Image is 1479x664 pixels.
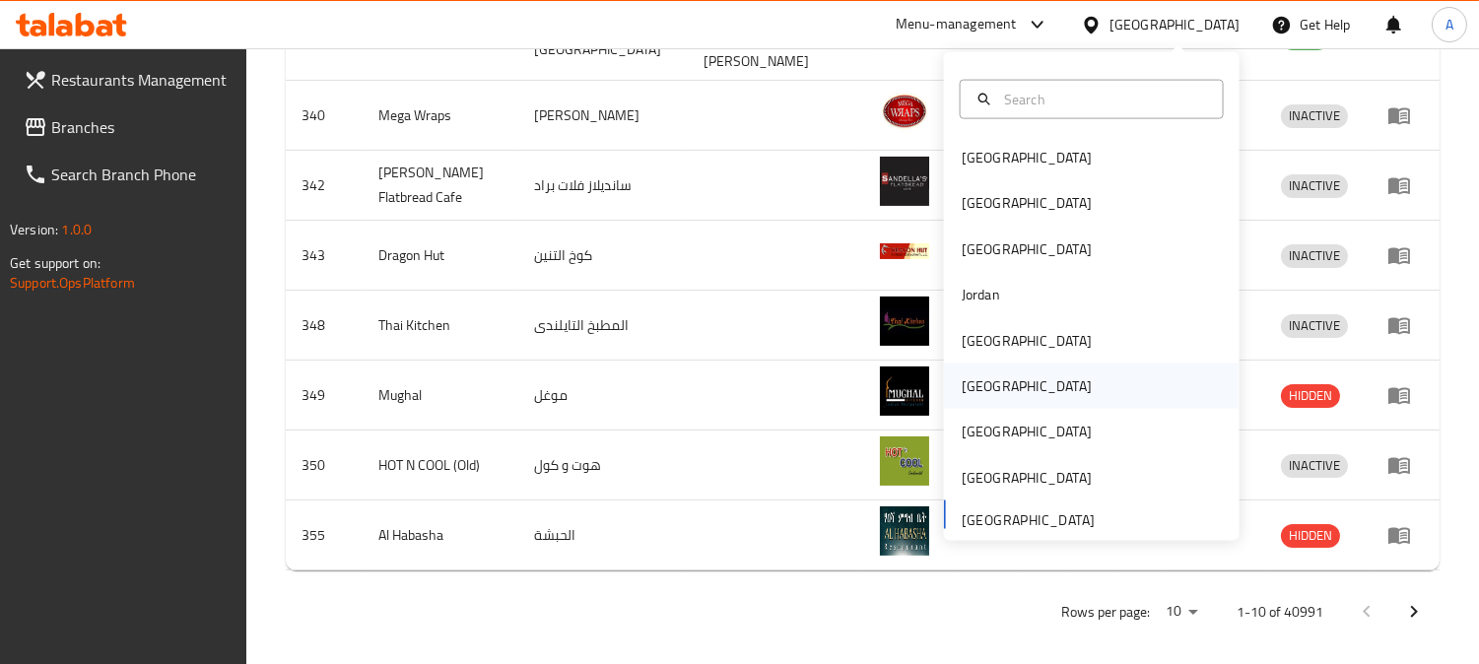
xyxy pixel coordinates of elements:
[61,217,92,242] span: 1.0.0
[51,115,232,139] span: Branches
[1281,314,1348,337] span: INACTIVE
[10,270,135,296] a: Support.OpsPlatform
[962,467,1092,489] div: [GEOGRAPHIC_DATA]
[1281,384,1340,407] span: HIDDEN
[1387,173,1424,197] div: Menu
[1281,104,1348,127] span: INACTIVE
[10,250,101,276] span: Get support on:
[880,506,929,556] img: Al Habasha
[1281,454,1348,478] div: INACTIVE
[286,291,363,361] td: 348
[519,221,688,291] td: كوخ التنين
[1387,383,1424,407] div: Menu
[286,500,363,570] td: 355
[286,431,363,500] td: 350
[1281,244,1348,267] span: INACTIVE
[1281,174,1348,198] div: INACTIVE
[1387,243,1424,267] div: Menu
[363,500,518,570] td: Al Habasha
[519,431,688,500] td: هوت و كول
[519,151,688,221] td: سانديلاز فلات براد
[363,221,518,291] td: Dragon Hut
[880,227,929,276] img: Dragon Hut
[1281,524,1340,548] div: HIDDEN
[962,329,1092,351] div: [GEOGRAPHIC_DATA]
[962,375,1092,397] div: [GEOGRAPHIC_DATA]
[962,284,1000,305] div: Jordan
[996,88,1211,109] input: Search
[962,192,1092,214] div: [GEOGRAPHIC_DATA]
[880,366,929,416] img: Mughal
[1109,14,1240,35] div: [GEOGRAPHIC_DATA]
[1281,174,1348,197] span: INACTIVE
[1281,244,1348,268] div: INACTIVE
[962,237,1092,259] div: [GEOGRAPHIC_DATA]
[880,297,929,346] img: Thai Kitchen
[51,68,232,92] span: Restaurants Management
[286,361,363,431] td: 349
[519,361,688,431] td: موغل
[286,81,363,151] td: 340
[1281,524,1340,547] span: HIDDEN
[8,151,247,198] a: Search Branch Phone
[1281,314,1348,338] div: INACTIVE
[363,81,518,151] td: Mega Wraps
[1387,313,1424,337] div: Menu
[1281,104,1348,128] div: INACTIVE
[363,151,518,221] td: [PERSON_NAME] Flatbread Cafe
[363,291,518,361] td: Thai Kitchen
[1061,600,1150,625] p: Rows per page:
[880,436,929,486] img: HOT N COOL (Old)
[1390,588,1438,635] button: Next page
[880,157,929,206] img: Sandella's Flatbread Cafe
[1387,453,1424,477] div: Menu
[962,421,1092,442] div: [GEOGRAPHIC_DATA]
[1387,523,1424,547] div: Menu
[880,87,929,136] img: Mega Wraps
[1387,103,1424,127] div: Menu
[519,500,688,570] td: الحبشة
[286,221,363,291] td: 343
[519,81,688,151] td: [PERSON_NAME]
[51,163,232,186] span: Search Branch Phone
[286,151,363,221] td: 342
[896,13,1017,36] div: Menu-management
[1445,14,1453,35] span: A
[962,147,1092,168] div: [GEOGRAPHIC_DATA]
[1237,600,1323,625] p: 1-10 of 40991
[8,103,247,151] a: Branches
[8,56,247,103] a: Restaurants Management
[519,291,688,361] td: المطبخ التايلندى
[1281,454,1348,477] span: INACTIVE
[1281,384,1340,408] div: HIDDEN
[363,361,518,431] td: Mughal
[1158,597,1205,627] div: Rows per page:
[363,431,518,500] td: HOT N COOL (Old)
[10,217,58,242] span: Version:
